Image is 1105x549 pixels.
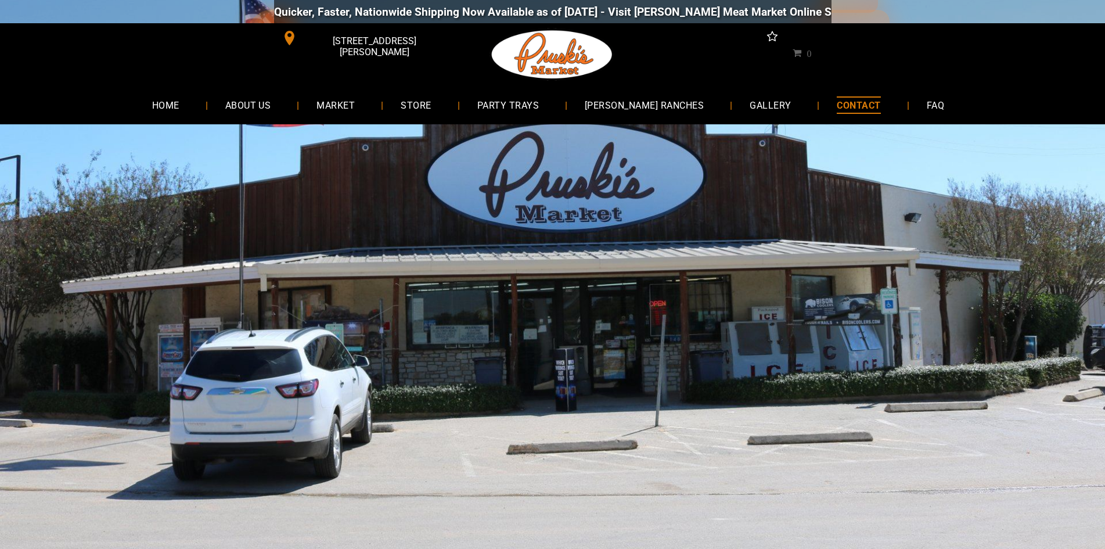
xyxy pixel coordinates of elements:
a: HOME [135,89,197,120]
a: [PERSON_NAME] RANCHES [567,89,721,120]
span: 0 [807,48,811,58]
a: [STREET_ADDRESS][PERSON_NAME] [274,29,452,47]
img: Pruski-s+Market+HQ+Logo2-259w.png [489,23,615,86]
a: email [831,29,846,47]
a: ABOUT US [208,89,289,120]
a: FAQ [909,89,962,120]
a: CONTACT [819,89,898,120]
a: PARTY TRAYS [460,89,556,120]
a: STORE [383,89,448,120]
a: MARKET [299,89,372,120]
a: facebook [787,29,802,47]
a: instagram [809,29,824,47]
a: Social network [765,29,780,47]
a: GALLERY [732,89,808,120]
span: [STREET_ADDRESS][PERSON_NAME] [299,30,449,63]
